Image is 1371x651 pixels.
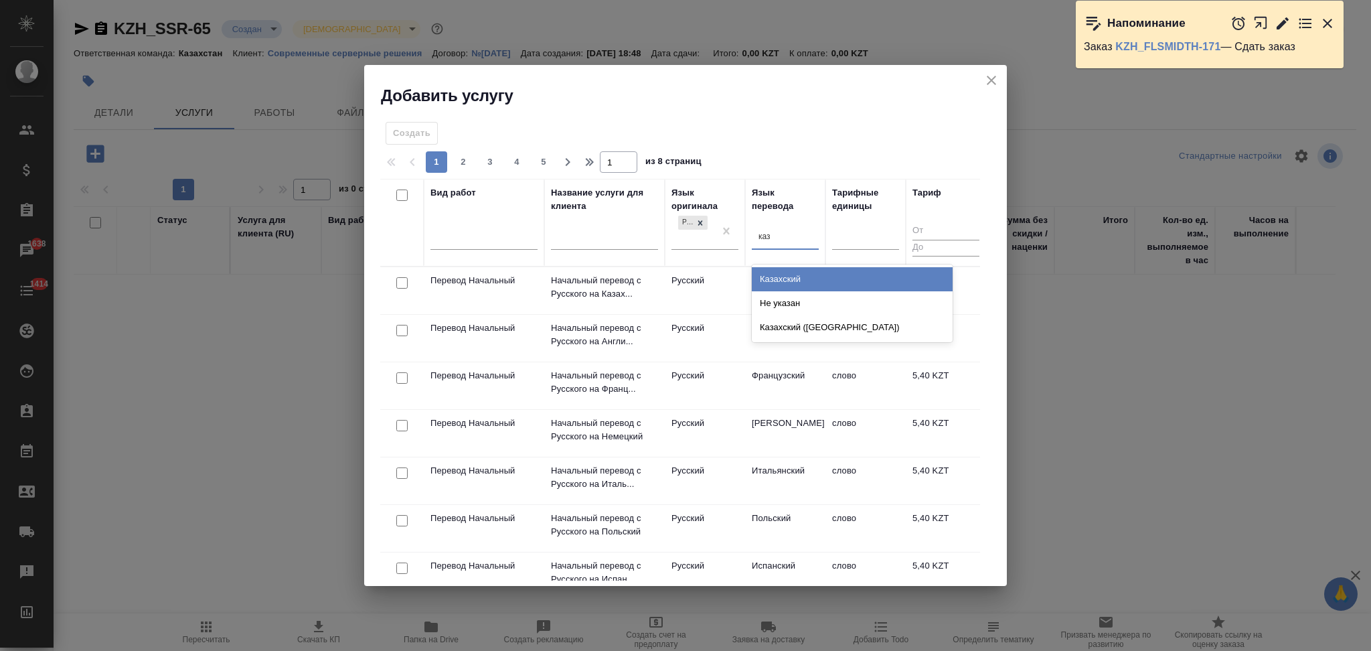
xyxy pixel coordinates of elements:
button: Закрыть [1319,15,1336,31]
p: Перевод Начальный [430,369,538,382]
td: Французский [745,362,825,409]
button: 4 [506,151,528,173]
div: Язык оригинала [671,186,738,213]
td: Английский [745,315,825,362]
p: Перевод Начальный [430,321,538,335]
div: Казахский [752,267,953,291]
button: close [981,70,1001,90]
td: Русский [665,267,745,314]
td: Русский [665,553,745,599]
div: Название услуги для клиента [551,186,658,213]
td: слово [825,505,906,552]
span: 2 [453,155,474,169]
td: 5,40 KZT [906,553,986,599]
p: Заказ — Сдать заказ [1084,40,1336,54]
button: 3 [479,151,501,173]
td: Русский [665,315,745,362]
input: От [912,223,979,240]
p: Перевод Начальный [430,559,538,573]
button: Перейти в todo [1297,15,1313,31]
p: Начальный перевод с Русского на Испан... [551,559,658,586]
p: Перевод Начальный [430,464,538,478]
button: Редактировать [1275,15,1291,31]
div: Русский [677,214,709,231]
button: Открыть в новой вкладке [1253,9,1269,38]
td: Польский [745,505,825,552]
p: Начальный перевод с Русского на Немецкий [551,417,658,443]
p: Перевод Начальный [430,512,538,525]
span: из 8 страниц [645,153,702,173]
td: слово [825,553,906,599]
span: 4 [506,155,528,169]
td: слово [825,362,906,409]
p: Начальный перевод с Русского на Франц... [551,369,658,396]
td: 5,40 KZT [906,505,986,552]
td: Казахский [745,267,825,314]
button: Отложить [1230,15,1246,31]
td: Русский [665,457,745,504]
div: Не указан [752,291,953,315]
td: 5,40 KZT [906,457,986,504]
div: Казахский ([GEOGRAPHIC_DATA]) [752,315,953,340]
p: Перевод Начальный [430,274,538,287]
td: 5,40 KZT [906,410,986,457]
p: Начальный перевод с Русского на Казах... [551,274,658,301]
td: Русский [665,362,745,409]
input: До [912,240,979,257]
p: Напоминание [1107,17,1186,30]
div: Язык перевода [752,186,819,213]
button: 5 [533,151,554,173]
td: Итальянский [745,457,825,504]
div: Тариф [912,186,941,200]
td: слово [825,410,906,457]
span: 3 [479,155,501,169]
p: Начальный перевод с Русского на Польский [551,512,658,538]
td: Испанский [745,553,825,599]
a: KZH_FLSMIDTH-171 [1115,41,1220,52]
td: Русский [665,410,745,457]
p: Перевод Начальный [430,417,538,430]
h2: Добавить услугу [381,85,1007,106]
td: слово [825,457,906,504]
p: Начальный перевод с Русского на Италь... [551,464,658,491]
p: Начальный перевод с Русского на Англи... [551,321,658,348]
span: 5 [533,155,554,169]
button: 2 [453,151,474,173]
td: Русский [665,505,745,552]
div: Русский [678,216,693,230]
td: [PERSON_NAME] [745,410,825,457]
div: Тарифные единицы [832,186,899,213]
div: Вид работ [430,186,476,200]
td: 5,40 KZT [906,362,986,409]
